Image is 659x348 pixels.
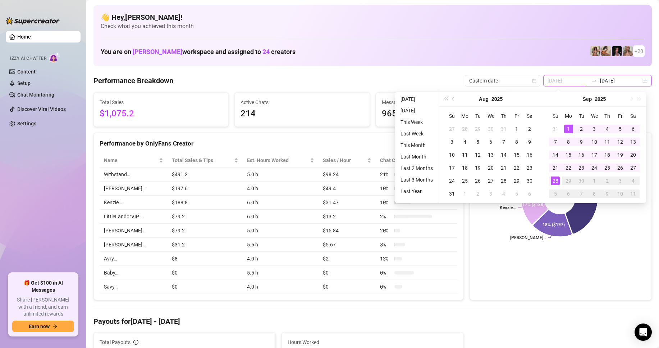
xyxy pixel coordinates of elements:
td: 2025-08-19 [471,161,484,174]
div: 20 [629,151,637,159]
td: 2025-09-14 [549,148,562,161]
td: 2025-09-25 [601,161,614,174]
td: 2025-08-12 [471,148,484,161]
div: 8 [564,138,573,146]
th: We [484,110,497,122]
td: 2025-08-03 [445,135,458,148]
td: LittleLandorVIP… [100,210,168,224]
div: 31 [499,125,508,133]
div: 23 [577,164,586,172]
div: 1 [590,177,599,185]
td: [PERSON_NAME]… [100,224,168,238]
td: 2025-10-11 [627,187,640,200]
td: $8 [168,252,243,266]
span: + 20 [635,47,643,55]
span: 20 % [380,227,392,235]
div: 26 [616,164,624,172]
td: $5.67 [319,238,376,252]
li: Last 3 Months [398,175,436,184]
td: 2025-07-29 [471,122,484,135]
div: 10 [448,151,456,159]
div: 3 [448,138,456,146]
td: 2025-09-30 [575,174,588,187]
div: 18 [603,151,612,159]
span: 8 % [380,241,392,249]
span: Sales / Hour [323,156,366,164]
button: Choose a month [479,92,489,106]
img: Kayla (@kaylathaylababy) [601,46,611,56]
span: info-circle [133,340,138,345]
div: 25 [603,164,612,172]
div: 6 [525,189,534,198]
div: 8 [512,138,521,146]
td: [PERSON_NAME]… [100,238,168,252]
td: 2025-08-30 [523,174,536,187]
text: Kenzie… [500,205,516,210]
div: 7 [577,189,586,198]
td: 2025-09-10 [588,135,601,148]
div: 27 [486,177,495,185]
td: 2025-08-23 [523,161,536,174]
div: 13 [486,151,495,159]
th: Th [601,110,614,122]
li: [DATE] [398,106,436,115]
td: 2025-08-11 [458,148,471,161]
h4: Payouts for [DATE] - [DATE] [93,316,652,326]
td: 2025-08-17 [445,161,458,174]
div: Open Intercom Messenger [635,324,652,341]
div: 15 [564,151,573,159]
div: 12 [473,151,482,159]
th: We [588,110,601,122]
div: 11 [461,151,469,159]
td: 2025-09-19 [614,148,627,161]
button: Choose a month [583,92,592,106]
td: 2025-09-02 [575,122,588,135]
td: 2025-08-20 [484,161,497,174]
td: 2025-07-31 [497,122,510,135]
button: Choose a year [491,92,503,106]
span: 2 % [380,213,392,220]
td: 2025-09-29 [562,174,575,187]
button: Choose a year [595,92,606,106]
td: 2025-08-29 [510,174,523,187]
div: 16 [525,151,534,159]
th: Mo [458,110,471,122]
td: [PERSON_NAME]… [100,182,168,196]
td: 2025-08-13 [484,148,497,161]
td: 4.0 h [243,252,319,266]
td: 2025-08-02 [523,122,536,135]
td: $15.84 [319,224,376,238]
span: Chat Conversion [380,156,448,164]
div: 11 [603,138,612,146]
span: $1,075.2 [100,107,223,121]
td: 2025-09-02 [471,187,484,200]
th: Tu [471,110,484,122]
td: 4.0 h [243,182,319,196]
div: 5 [473,138,482,146]
span: Total Sales & Tips [172,156,233,164]
th: Tu [575,110,588,122]
span: Check what you achieved this month [101,22,645,30]
td: 2025-08-04 [458,135,471,148]
td: 2025-09-21 [549,161,562,174]
th: Su [445,110,458,122]
div: 4 [499,189,508,198]
span: to [591,78,597,84]
a: Settings [17,121,36,126]
div: 1 [512,125,521,133]
div: 31 [551,125,560,133]
div: 28 [461,125,469,133]
span: 21 % [380,170,392,178]
div: 12 [616,138,624,146]
td: 2025-09-03 [484,187,497,200]
td: 2025-08-31 [549,122,562,135]
td: 2025-09-11 [601,135,614,148]
div: 22 [564,164,573,172]
td: Avry… [100,252,168,266]
td: 2025-09-23 [575,161,588,174]
div: 16 [577,151,586,159]
div: 1 [564,125,573,133]
span: Share [PERSON_NAME] with a friend, and earn unlimited rewards [12,296,74,318]
td: $79.2 [168,210,243,224]
img: Avry (@avryjennervip) [590,46,600,56]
